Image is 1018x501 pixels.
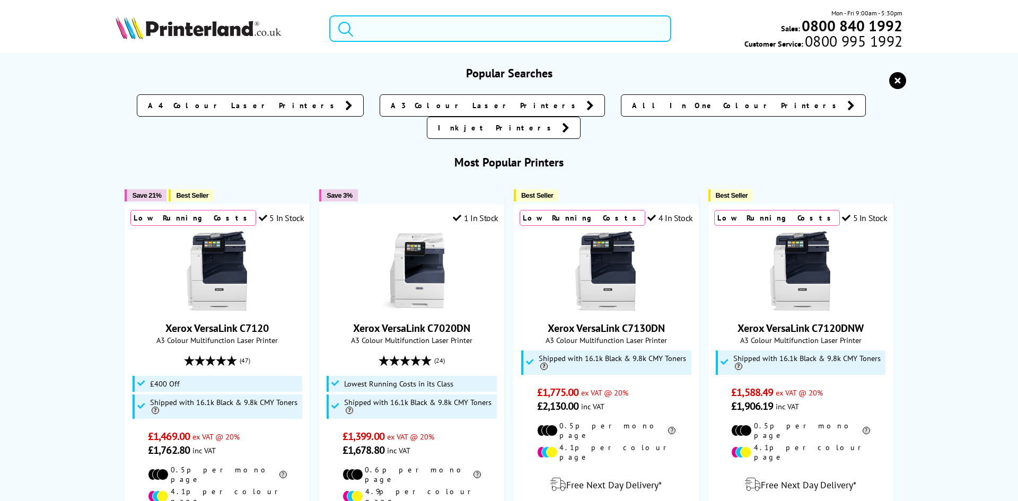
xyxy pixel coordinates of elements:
span: £1,399.00 [343,429,384,443]
span: (24) [434,350,445,371]
span: ex VAT @ 20% [192,432,240,442]
img: Xerox VersaLink C7120DNW [761,231,840,311]
a: Printerland Logo [116,16,316,41]
a: Inkjet Printers [427,117,581,139]
span: inc VAT [776,401,799,411]
a: All In One Colour Printers [621,94,866,117]
a: 0800 840 1992 [800,21,902,31]
button: Save 3% [319,189,357,201]
h3: Most Popular Printers [116,155,903,170]
a: Xerox VersaLink C7120DNW [738,321,864,335]
a: A3 Colour Laser Printers [380,94,605,117]
span: ex VAT @ 20% [581,388,628,398]
span: £1,469.00 [148,429,190,443]
span: Lowest Running Costs in its Class [344,380,453,388]
span: Best Seller [716,191,748,199]
span: inc VAT [581,401,604,411]
div: Low Running Costs [714,210,840,226]
span: Save 3% [327,191,352,199]
a: Xerox VersaLink C7120 [178,302,257,313]
span: inc VAT [192,445,216,455]
span: A4 Colour Laser Printers [148,100,340,111]
li: 0.5p per mono page [148,465,287,484]
b: 0800 840 1992 [802,16,902,36]
span: £1,588.49 [731,385,773,399]
div: 5 In Stock [842,213,888,223]
span: A3 Colour Multifunction Laser Printer [130,335,304,345]
span: Save 21% [132,191,161,199]
span: inc VAT [387,445,410,455]
span: £1,906.19 [731,399,773,413]
span: £1,678.80 [343,443,384,457]
span: ex VAT @ 20% [387,432,434,442]
div: Low Running Costs [130,210,256,226]
div: 5 In Stock [259,213,304,223]
span: Shipped with 16.1k Black & 9.8k CMY Toners [539,354,688,371]
span: Shipped with 16.1k Black & 9.8k CMY Toners [344,398,494,415]
span: A3 Colour Laser Printers [391,100,581,111]
button: Best Seller [708,189,753,201]
span: A3 Colour Multifunction Laser Printer [520,335,693,345]
span: Best Seller [176,191,208,199]
a: Xerox VersaLink C7130DN [548,321,665,335]
img: Xerox VersaLink C7120 [178,231,257,311]
span: Shipped with 16.1k Black & 9.8k CMY Toners [150,398,300,415]
li: 4.1p per colour page [537,443,676,462]
span: Inkjet Printers [438,122,557,133]
span: Best Seller [521,191,554,199]
a: Xerox VersaLink C7120DNW [761,302,840,313]
span: £2,130.00 [537,399,579,413]
img: Xerox VersaLink C7130DN [566,231,646,311]
button: Best Seller [169,189,214,201]
a: Xerox VersaLink C7020DN [353,321,470,335]
h3: Popular Searches [116,66,903,81]
span: All In One Colour Printers [632,100,842,111]
span: £400 Off [150,380,180,388]
span: Sales: [781,23,800,33]
li: 0.5p per mono page [537,421,676,440]
input: Search p [329,15,671,42]
div: Low Running Costs [520,210,645,226]
span: Customer Service: [744,36,902,49]
li: 0.6p per mono page [343,465,481,484]
button: Save 21% [125,189,166,201]
span: A3 Colour Multifunction Laser Printer [714,335,888,345]
div: modal_delivery [714,470,888,499]
img: Printerland Logo [116,16,281,39]
span: ex VAT @ 20% [776,388,823,398]
a: Xerox VersaLink C7020DN [372,302,452,313]
li: 0.5p per mono page [731,421,870,440]
a: Xerox VersaLink C7130DN [566,302,646,313]
span: £1,762.80 [148,443,190,457]
a: Xerox VersaLink C7120 [165,321,269,335]
span: Shipped with 16.1k Black & 9.8k CMY Toners [733,354,883,371]
div: 1 In Stock [453,213,498,223]
span: £1,775.00 [537,385,579,399]
div: modal_delivery [520,470,693,499]
div: 4 In Stock [647,213,693,223]
a: A4 Colour Laser Printers [137,94,364,117]
span: Mon - Fri 9:00am - 5:30pm [831,8,902,18]
button: Best Seller [514,189,559,201]
span: (47) [240,350,250,371]
span: A3 Colour Multifunction Laser Printer [325,335,498,345]
span: 0800 995 1992 [803,36,902,46]
li: 4.1p per colour page [731,443,870,462]
img: Xerox VersaLink C7020DN [372,231,452,311]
